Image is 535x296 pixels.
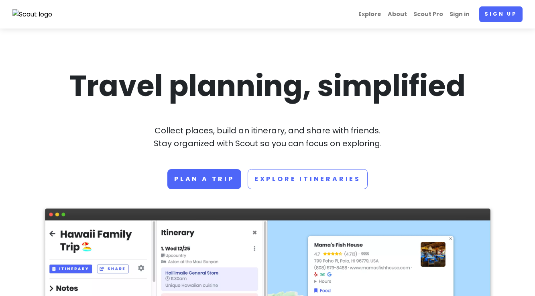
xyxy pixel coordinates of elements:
[446,6,473,22] a: Sign in
[410,6,446,22] a: Scout Pro
[248,169,368,189] a: Explore Itineraries
[167,169,241,189] a: Plan a trip
[355,6,384,22] a: Explore
[45,124,490,150] p: Collect places, build an itinerary, and share with friends. Stay organized with Scout so you can ...
[12,9,53,20] img: Scout logo
[479,6,523,22] a: Sign up
[45,67,490,105] h1: Travel planning, simplified
[384,6,410,22] a: About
